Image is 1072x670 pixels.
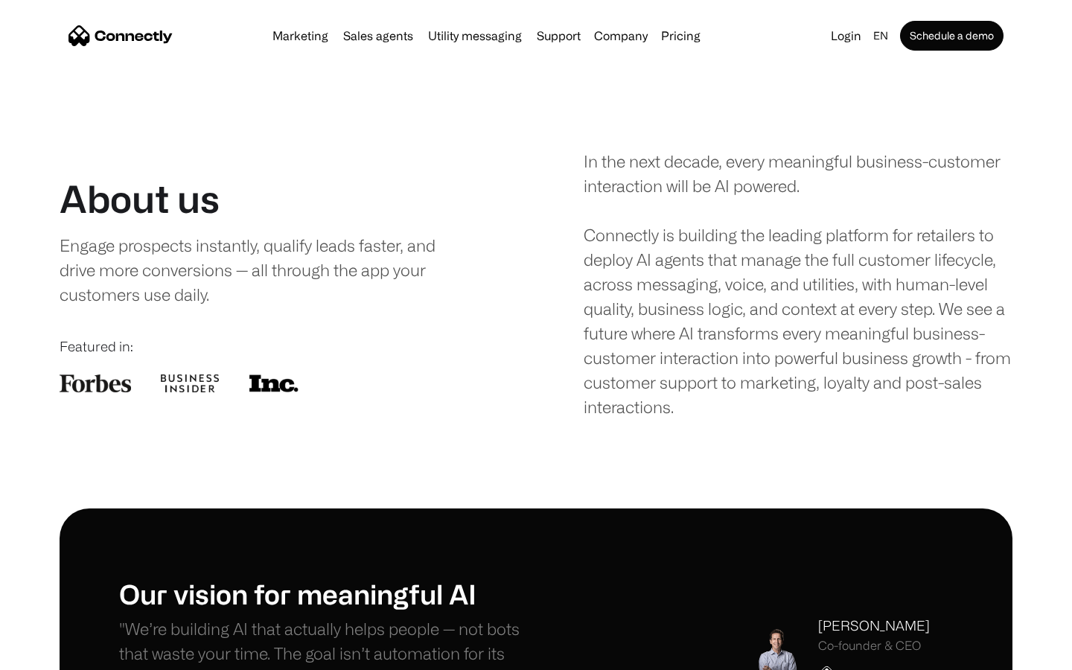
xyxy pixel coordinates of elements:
div: [PERSON_NAME] [818,616,930,636]
a: Sales agents [337,30,419,42]
a: Marketing [267,30,334,42]
a: Utility messaging [422,30,528,42]
a: Schedule a demo [900,21,1004,51]
a: Pricing [655,30,706,42]
div: Featured in: [60,336,488,357]
div: Co-founder & CEO [818,639,930,653]
div: Engage prospects instantly, qualify leads faster, and drive more conversions — all through the ap... [60,233,467,307]
h1: Our vision for meaningful AI [119,578,536,610]
aside: Language selected: English [15,642,89,665]
h1: About us [60,176,220,221]
ul: Language list [30,644,89,665]
a: Login [825,25,867,46]
div: Company [594,25,648,46]
div: In the next decade, every meaningful business-customer interaction will be AI powered. Connectly ... [584,149,1012,419]
a: Support [531,30,587,42]
div: en [873,25,888,46]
